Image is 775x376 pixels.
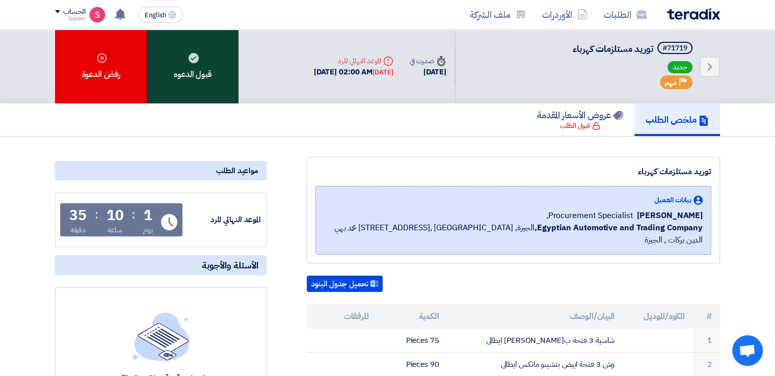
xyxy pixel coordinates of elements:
[132,312,190,360] img: empty_state_list.svg
[654,195,691,205] span: بيانات العميل
[55,161,266,180] div: مواعيد الطلب
[202,259,258,271] span: الأسئلة والأجوبة
[138,7,183,23] button: English
[377,304,447,329] th: الكمية
[131,205,135,224] div: :
[372,67,393,77] div: [DATE]
[106,208,124,223] div: 10
[89,7,105,23] img: unnamed_1748516558010.png
[573,42,694,56] h5: توريد مستلزمات كهرباء
[535,222,703,234] b: Egyptian Automotive and Trading Company,
[410,66,446,78] div: [DATE]
[70,225,86,235] div: دقيقة
[662,45,687,52] div: #71719
[324,222,703,246] span: الجيزة, [GEOGRAPHIC_DATA] ,[STREET_ADDRESS] محمد بهي الدين بركات , الجيزة
[184,214,261,226] div: الموعد النهائي للرد
[447,329,623,353] td: شاسية 3 فتحة ب[PERSON_NAME] ايطالى
[634,103,720,136] a: ملخص الطلب
[69,208,87,223] div: 35
[462,3,534,26] a: ملف الشركة
[377,329,447,353] td: 75 Pieces
[537,109,623,121] h5: عروض الأسعار المقدمة
[573,42,653,56] span: توريد مستلزمات كهرباء
[534,3,596,26] a: الأوردرات
[55,16,85,21] div: Gasser
[546,209,633,222] span: Procurement Specialist,
[693,304,720,329] th: #
[63,8,85,16] div: الحساب
[307,276,383,292] button: تحميل جدول البنود
[447,304,623,329] th: البيان/الوصف
[143,225,153,235] div: يوم
[560,121,600,131] div: قبول الطلب
[667,61,692,73] span: جديد
[637,209,703,222] span: [PERSON_NAME]
[315,166,711,178] div: توريد مستلزمات كهرباء
[693,329,720,353] td: 1
[95,205,98,224] div: :
[108,225,122,235] div: ساعة
[55,30,147,103] div: رفض الدعوة
[526,103,634,136] a: عروض الأسعار المقدمة قبول الطلب
[667,8,720,20] img: Teradix logo
[144,208,152,223] div: 1
[314,56,393,66] div: الموعد النهائي للرد
[732,335,763,366] div: Open chat
[623,304,693,329] th: الكود/الموديل
[596,3,655,26] a: الطلبات
[410,56,446,66] div: صدرت في
[145,12,166,19] span: English
[646,114,709,125] h5: ملخص الطلب
[147,30,238,103] div: قبول الدعوه
[314,66,393,78] div: [DATE] 02:00 AM
[307,304,377,329] th: المرفقات
[665,78,677,88] span: مهم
